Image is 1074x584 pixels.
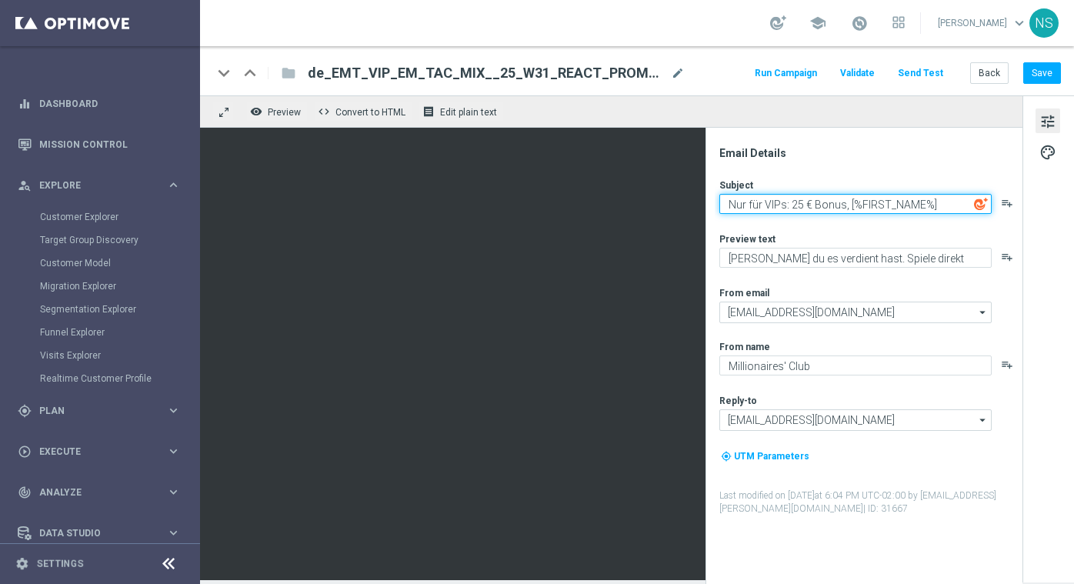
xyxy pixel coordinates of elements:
span: palette [1039,142,1056,162]
div: Visits Explorer [40,344,198,367]
button: Data Studio keyboard_arrow_right [17,527,182,539]
div: Execute [18,445,166,459]
button: playlist_add [1001,359,1013,371]
label: Reply-to [719,395,757,407]
button: my_location UTM Parameters [719,448,811,465]
div: Mission Control [18,124,181,165]
label: From name [719,341,770,353]
i: gps_fixed [18,404,32,418]
i: remove_red_eye [250,105,262,118]
button: equalizer Dashboard [17,98,182,110]
a: Customer Explorer [40,211,160,223]
a: Migration Explorer [40,280,160,292]
div: Realtime Customer Profile [40,367,198,390]
a: Visits Explorer [40,349,160,362]
button: palette [1036,139,1060,164]
button: playlist_add [1001,251,1013,263]
button: play_circle_outline Execute keyboard_arrow_right [17,446,182,458]
span: Analyze [39,488,166,497]
button: playlist_add [1001,197,1013,209]
button: track_changes Analyze keyboard_arrow_right [17,486,182,499]
i: settings [15,557,29,571]
i: equalizer [18,97,32,111]
button: gps_fixed Plan keyboard_arrow_right [17,405,182,417]
input: Select [719,302,992,323]
i: track_changes [18,486,32,499]
i: my_location [721,451,732,462]
a: Settings [37,559,84,569]
span: mode_edit [671,66,685,80]
span: tune [1039,112,1056,132]
span: | ID: 31667 [863,503,908,514]
i: arrow_drop_down [976,410,991,430]
button: tune [1036,108,1060,133]
div: Explore [18,179,166,192]
label: Preview text [719,233,775,245]
span: de_EMT_VIP_EM_TAC_MIX__25_W31_REACT_PROMO2_FUNKESTBONANZA [308,64,665,82]
span: Plan [39,406,166,415]
a: [PERSON_NAME]keyboard_arrow_down [936,12,1029,35]
div: Customer Explorer [40,205,198,229]
input: Select [719,409,992,431]
i: person_search [18,179,32,192]
div: Migration Explorer [40,275,198,298]
a: Customer Model [40,257,160,269]
i: receipt [422,105,435,118]
label: Last modified on [DATE] at 6:04 PM UTC-02:00 by [EMAIL_ADDRESS][PERSON_NAME][DOMAIN_NAME] [719,489,1021,516]
button: Send Test [896,63,946,84]
span: code [318,105,330,118]
i: keyboard_arrow_right [166,485,181,499]
button: code Convert to HTML [314,102,412,122]
label: From email [719,287,769,299]
a: Target Group Discovery [40,234,160,246]
span: Execute [39,447,166,456]
i: arrow_drop_down [976,302,991,322]
a: Segmentation Explorer [40,303,160,315]
button: Run Campaign [752,63,819,84]
span: Explore [39,181,166,190]
div: Dashboard [18,83,181,124]
span: Preview [268,107,301,118]
a: Dashboard [39,83,181,124]
span: keyboard_arrow_down [1011,15,1028,32]
button: receipt Edit plain text [419,102,504,122]
button: Save [1023,62,1061,84]
div: Analyze [18,486,166,499]
div: Email Details [719,146,1021,160]
div: Target Group Discovery [40,229,198,252]
div: Funnel Explorer [40,321,198,344]
span: Edit plain text [440,107,497,118]
i: play_circle_outline [18,445,32,459]
span: Data Studio [39,529,166,538]
span: Convert to HTML [335,107,405,118]
div: NS [1029,8,1059,38]
i: keyboard_arrow_right [166,444,181,459]
i: keyboard_arrow_right [166,526,181,540]
button: Validate [838,63,877,84]
span: UTM Parameters [734,451,809,462]
button: Back [970,62,1009,84]
a: Funnel Explorer [40,326,160,339]
span: Validate [840,68,875,78]
button: person_search Explore keyboard_arrow_right [17,179,182,192]
a: Realtime Customer Profile [40,372,160,385]
button: Mission Control [17,138,182,151]
i: keyboard_arrow_right [166,403,181,418]
div: Customer Model [40,252,198,275]
a: Mission Control [39,124,181,165]
span: school [809,15,826,32]
div: Data Studio [18,526,166,540]
label: Subject [719,179,753,192]
i: keyboard_arrow_right [166,178,181,192]
button: remove_red_eye Preview [246,102,308,122]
